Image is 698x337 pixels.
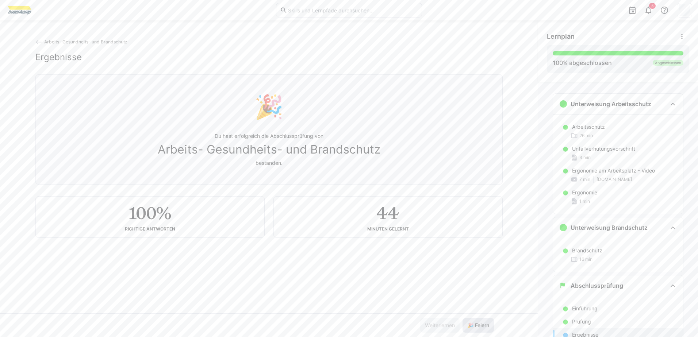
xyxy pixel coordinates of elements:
[572,167,655,174] p: Ergonomie am Arbeitsplatz - Video
[125,226,175,232] div: Richtige Antworten
[35,52,82,63] h2: Ergebnisse
[424,322,456,329] span: Weiterlernen
[572,247,602,254] p: Brandschutz
[572,145,635,152] p: Unfallverhütungsvorschrift
[579,198,590,204] span: 1 min
[571,100,651,108] h3: Unterweisung Arbeitsschutz
[254,92,284,121] div: 🎉
[579,177,590,182] span: 7 min
[376,202,399,224] h2: 44
[466,322,490,329] span: 🎉 Feiern
[651,4,653,8] span: 5
[158,132,380,167] p: Du hast erfolgreich die Abschlussprüfung von bestanden.
[572,305,598,312] p: Einführung
[287,7,418,13] input: Skills und Lernpfade durchsuchen…
[547,32,575,40] span: Lernplan
[571,224,648,231] h3: Unterweisung Brandschutz
[553,58,612,67] div: % abgeschlossen
[158,143,380,156] span: Arbeits- Gesundheits- und Brandschutz
[572,318,591,325] p: Prüfung
[367,226,409,232] div: Minuten gelernt
[579,256,592,262] span: 16 min
[553,59,563,66] span: 100
[572,189,597,196] p: Ergonomie
[571,282,623,289] h3: Abschlussprüfung
[653,60,683,66] div: Abgeschlossen
[597,177,632,182] span: [DOMAIN_NAME]
[35,39,128,44] a: Arbeits- Gesundheits- und Brandschutz
[420,318,460,333] button: Weiterlernen
[44,39,127,44] span: Arbeits- Gesundheits- und Brandschutz
[463,318,494,333] button: 🎉 Feiern
[572,123,605,131] p: Arbeitsschutz
[129,202,171,224] h2: 100%
[579,133,593,139] span: 26 min
[579,155,591,160] span: 3 min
